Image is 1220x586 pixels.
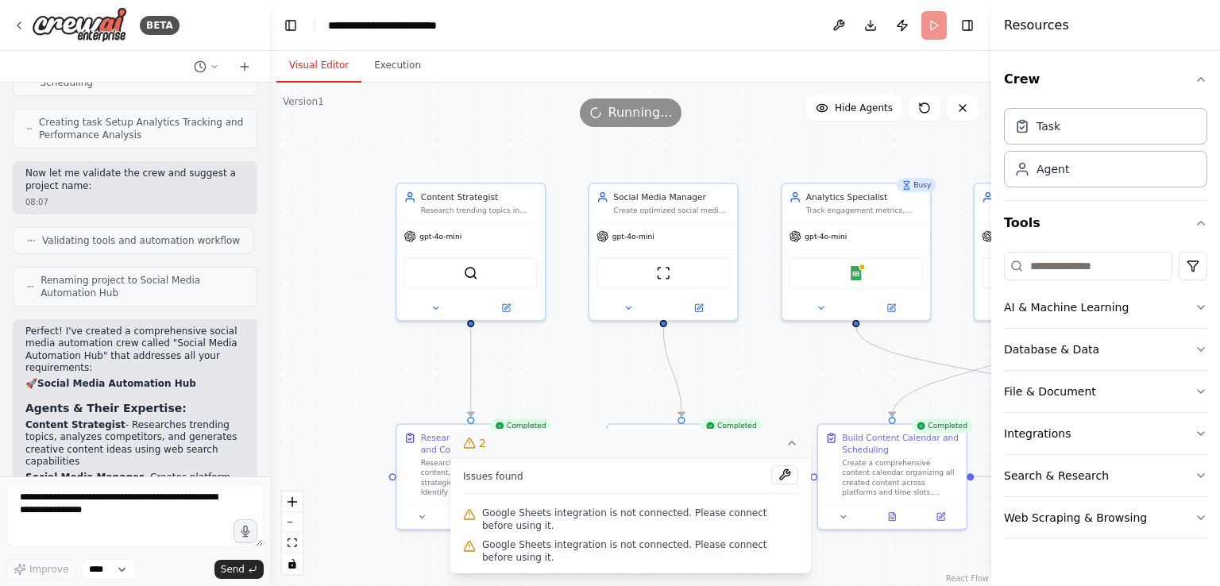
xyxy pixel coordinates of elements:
[25,378,245,391] h2: 🚀
[1004,510,1147,526] div: Web Scraping & Browsing
[946,574,989,583] a: React Flow attribution
[1004,371,1207,412] button: File & Document
[911,418,972,433] div: Completed
[1004,201,1207,245] button: Tools
[1004,455,1207,496] button: Search & Research
[282,492,303,574] div: React Flow controls
[234,519,257,543] button: Click to speak your automation idea
[282,553,303,574] button: toggle interactivity
[1004,426,1071,441] div: Integrations
[1004,299,1129,315] div: AI & Machine Learning
[1037,161,1069,177] div: Agent
[472,301,540,315] button: Open in side panel
[25,326,245,375] p: Perfect! I've created a comprehensive social media automation crew called "Social Media Automatio...
[897,178,936,192] div: Busy
[658,326,688,417] g: Edge from 0b71babc-c276-4d1d-8179-18c58efb103a to 5afed927-c854-4a38-8430-a339d8ed10c6
[1004,57,1207,102] button: Crew
[465,326,477,417] g: Edge from 5dec7374-5f73-4dc1-858a-167b9deed72e to 282e7723-ae4d-4f68-86ee-1a82965bf465
[490,418,551,433] div: Completed
[328,17,480,33] nav: breadcrumb
[479,435,486,451] span: 2
[25,419,125,430] strong: Content Strategist
[232,57,257,76] button: Start a new chat
[140,16,180,35] div: BETA
[665,301,733,315] button: Open in side panel
[41,274,244,299] span: Renaming project to Social Media Automation Hub
[6,559,75,580] button: Improve
[221,563,245,576] span: Send
[42,234,240,247] span: Validating tools and automation workflow
[32,7,127,43] img: Logo
[701,418,762,433] div: Completed
[282,492,303,512] button: zoom in
[25,472,144,483] strong: Social Media Manager
[956,14,979,37] button: Hide right sidebar
[613,191,730,203] div: Social Media Manager
[1004,329,1207,370] button: Database & Data
[1004,413,1207,454] button: Integrations
[421,206,538,215] div: Research trending topics in {industry}, analyze competitor content, and generate creative content...
[1004,341,1099,357] div: Database & Data
[613,206,730,215] div: Create optimized social media content, schedule posts across multiple platforms, and maintain con...
[450,429,811,458] button: 2
[1004,287,1207,328] button: AI & Machine Learning
[25,472,245,521] p: - Creates platform-optimized content for Twitter, LinkedIn, Instagram, and Facebook with proper f...
[589,183,739,321] div: Social Media ManagerCreate optimized social media content, schedule posts across multiple platfor...
[606,423,756,530] div: CompletedCreate Platform-Optimized ContentTransform the researched content ideas into platform-sp...
[608,103,673,122] span: Running...
[886,326,1055,417] g: Edge from 856c111b-a656-46c9-8374-5508707a7782 to 4c0ed54d-6124-4c99-a2d8-e616633bce2d
[282,533,303,553] button: fit view
[276,49,361,83] button: Visual Editor
[25,419,245,468] p: - Researches trending topics, analyzes competitors, and generates creative content ideas using we...
[482,538,798,564] span: Google Sheets integration is not connected. Please connect before using it.
[464,266,478,280] img: SerperDevTool
[1004,468,1109,484] div: Search & Research
[817,423,967,530] div: CompletedBuild Content Calendar and SchedulingCreate a comprehensive content calendar organizing ...
[446,510,496,524] button: View output
[805,232,847,241] span: gpt-4o-mini
[361,49,434,83] button: Execution
[39,116,244,141] span: Creating task Setup Analytics Tracking and Performance Analysis
[280,14,302,37] button: Hide left sidebar
[656,266,670,280] img: ScrapeWebsiteTool
[612,232,654,241] span: gpt-4o-mini
[25,168,245,192] p: Now let me validate the crew and suggest a project name:
[37,378,196,389] strong: Social Media Automation Hub
[282,512,303,533] button: zoom out
[421,432,538,456] div: Research Industry Trends and Content Ideas
[867,510,917,524] button: View output
[849,266,863,280] img: Google Sheets
[1004,245,1207,552] div: Tools
[857,301,925,315] button: Open in side panel
[1004,497,1207,538] button: Web Scraping & Browsing
[25,402,187,414] strong: Agents & Their Expertise:
[1004,16,1069,35] h4: Resources
[29,563,68,576] span: Improve
[975,470,1021,482] g: Edge from 4c0ed54d-6124-4c99-a2d8-e616633bce2d to ddcf0700-0756-47b1-ab1e-05c596b03134
[25,196,245,208] div: 08:07
[396,423,546,530] div: CompletedResearch Industry Trends and Content IdeasResearch the latest trends, viral content, and...
[806,206,923,215] div: Track engagement metrics, analyze posting performance, identify optimal posting times, and provid...
[806,95,902,121] button: Hide Agents
[1004,384,1096,399] div: File & Document
[781,183,931,321] div: BusyAnalytics SpecialistTrack engagement metrics, analyze posting performance, identify optimal p...
[806,191,923,203] div: Analytics Specialist
[850,326,1109,417] g: Edge from d814bb67-dfb5-4b03-9ad1-64f2176c5cf6 to ddcf0700-0756-47b1-ab1e-05c596b03134
[835,102,893,114] span: Hide Agents
[419,232,461,241] span: gpt-4o-mini
[396,183,546,321] div: Content StrategistResearch trending topics in {industry}, analyze competitor content, and generat...
[214,560,264,579] button: Send
[1037,118,1060,134] div: Task
[1004,102,1207,200] div: Crew
[842,432,959,456] div: Build Content Calendar and Scheduling
[842,458,959,497] div: Create a comprehensive content calendar organizing all created content across platforms and time ...
[283,95,324,108] div: Version 1
[463,470,523,483] span: Issues found
[421,458,538,497] div: Research the latest trends, viral content, and competitor strategies in {industry}. Identify tren...
[421,191,538,203] div: Content Strategist
[920,510,961,524] button: Open in side panel
[187,57,226,76] button: Switch to previous chat
[482,507,798,532] span: Google Sheets integration is not connected. Please connect before using it.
